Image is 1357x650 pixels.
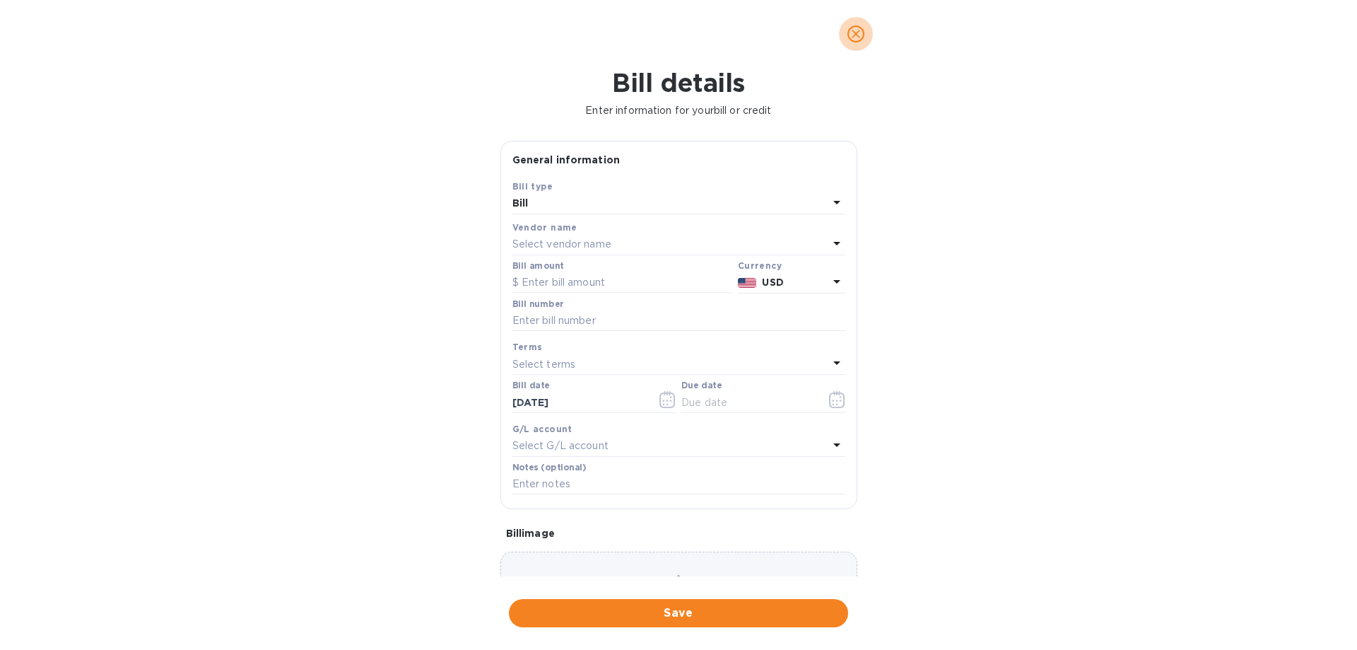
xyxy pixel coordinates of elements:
b: Bill [512,197,529,209]
p: Select terms [512,357,576,372]
p: Select vendor name [512,237,611,252]
b: G/L account [512,424,572,434]
label: Bill number [512,300,563,308]
h1: Bill details [11,68,1346,98]
b: USD [762,277,783,288]
label: Bill date [512,382,550,390]
p: Bill image [506,526,852,540]
input: Enter bill number [512,311,845,332]
b: General information [512,154,621,166]
label: Bill amount [512,262,563,270]
b: Currency [738,260,782,271]
label: Due date [681,382,722,390]
b: Terms [512,342,543,352]
button: Save [509,599,848,627]
b: Bill type [512,181,553,192]
input: Enter notes [512,474,845,495]
input: Select date [512,392,646,413]
label: Notes (optional) [512,463,587,472]
p: Enter information for your bill or credit [11,103,1346,118]
b: Vendor name [512,222,577,233]
button: close [839,17,873,51]
span: Save [520,605,837,622]
input: $ Enter bill amount [512,272,732,294]
p: Select G/L account [512,439,609,453]
img: USD [738,278,757,288]
input: Due date [681,392,815,413]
